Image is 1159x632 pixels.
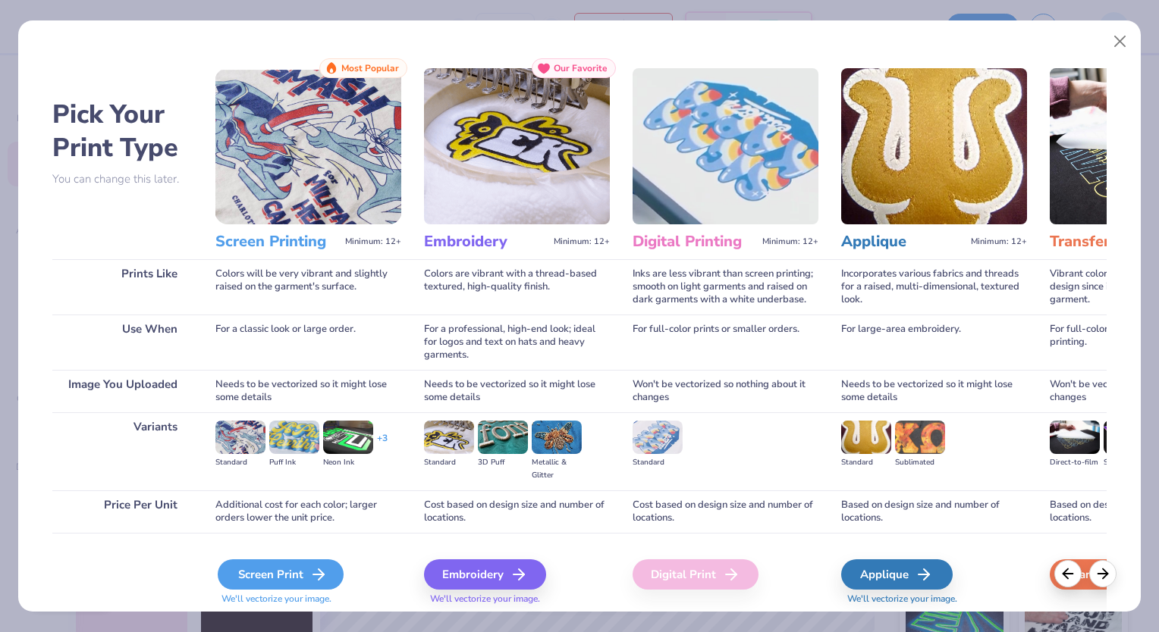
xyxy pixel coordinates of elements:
img: Applique [841,68,1027,224]
div: Price Per Unit [52,490,193,533]
div: Standard [215,456,265,469]
img: Supacolor [1104,421,1154,454]
div: Standard [633,456,683,469]
div: Cost based on design size and number of locations. [424,490,610,533]
div: Image You Uploaded [52,370,193,412]
span: We'll vectorize your image. [424,593,610,605]
div: Won't be vectorized so nothing about it changes [633,370,818,412]
h3: Screen Printing [215,232,339,252]
h3: Digital Printing [633,232,756,252]
img: Puff Ink [269,421,319,454]
span: Our Favorite [554,63,608,74]
img: Digital Printing [633,68,818,224]
div: Screen Print [218,559,344,590]
div: Additional cost for each color; larger orders lower the unit price. [215,490,401,533]
div: Prints Like [52,259,193,314]
span: We'll vectorize your image. [841,593,1027,605]
div: Use When [52,314,193,370]
h3: Embroidery [424,232,548,252]
img: Sublimated [895,421,945,454]
div: 3D Puff [478,456,528,469]
img: Standard [633,421,683,454]
div: Standard [841,456,891,469]
div: Puff Ink [269,456,319,469]
img: Standard [215,421,265,454]
img: Metallic & Glitter [532,421,582,454]
img: 3D Puff [478,421,528,454]
div: Applique [841,559,953,590]
img: Standard [424,421,474,454]
div: For a classic look or large order. [215,314,401,370]
div: Variants [52,412,193,490]
h2: Pick Your Print Type [52,98,193,164]
div: Supacolor [1104,456,1154,469]
div: Based on design size and number of locations. [841,490,1027,533]
span: Minimum: 12+ [762,236,818,247]
div: Standard [424,456,474,469]
div: Needs to be vectorized so it might lose some details [215,370,401,412]
div: Colors are vibrant with a thread-based textured, high-quality finish. [424,259,610,314]
div: Colors will be very vibrant and slightly raised on the garment's surface. [215,259,401,314]
img: Direct-to-film [1050,421,1100,454]
img: Screen Printing [215,68,401,224]
div: Needs to be vectorized so it might lose some details [424,370,610,412]
h3: Applique [841,232,965,252]
div: Needs to be vectorized so it might lose some details [841,370,1027,412]
div: Direct-to-film [1050,456,1100,469]
div: Cost based on design size and number of locations. [633,490,818,533]
div: Incorporates various fabrics and threads for a raised, multi-dimensional, textured look. [841,259,1027,314]
div: For a professional, high-end look; ideal for logos and text on hats and heavy garments. [424,314,610,370]
p: You can change this later. [52,173,193,186]
img: Standard [841,421,891,454]
div: Embroidery [424,559,546,590]
span: Most Popular [341,63,399,74]
img: Neon Ink [323,421,373,454]
div: Inks are less vibrant than screen printing; smooth on light garments and raised on dark garments ... [633,259,818,314]
div: Digital Print [633,559,759,590]
span: Minimum: 12+ [554,236,610,247]
div: For large-area embroidery. [841,314,1027,370]
div: For full-color prints or smaller orders. [633,314,818,370]
div: + 3 [377,432,388,458]
div: Metallic & Glitter [532,456,582,482]
div: Sublimated [895,456,945,469]
img: Embroidery [424,68,610,224]
div: Neon Ink [323,456,373,469]
span: Minimum: 12+ [971,236,1027,247]
span: We'll vectorize your image. [215,593,401,605]
span: Minimum: 12+ [345,236,401,247]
